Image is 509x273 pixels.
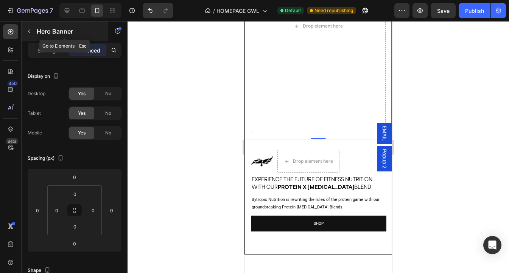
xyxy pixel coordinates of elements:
[78,110,86,117] span: Yes
[314,7,353,14] span: Need republishing
[32,205,43,216] input: 0
[483,236,501,254] div: Open Intercom Messenger
[67,171,82,183] input: 0
[50,6,53,15] p: 7
[3,251,145,267] h2: A for Peak Performance.
[78,90,86,97] span: Yes
[37,27,101,36] p: Hero Banner
[105,90,111,97] span: No
[75,46,100,54] p: Advanced
[3,3,56,18] button: 7
[437,8,450,14] span: Save
[216,7,259,15] span: HOMEPAGE GWL
[28,110,41,117] div: Tablet
[459,3,490,18] button: Publish
[105,130,111,136] span: No
[51,205,62,216] input: 0px
[28,71,61,82] div: Display on
[67,238,82,249] input: 0
[78,130,86,136] span: Yes
[37,46,59,54] p: Settings
[6,138,18,144] div: Beta
[28,130,42,136] div: Mobile
[465,7,484,15] div: Publish
[7,80,18,86] div: 450
[106,205,117,216] input: 0
[28,153,65,163] div: Spacing (px)
[431,3,456,18] button: Save
[87,205,99,216] input: 0px
[28,90,45,97] div: Desktop
[244,21,392,273] iframe: Design area
[67,221,82,232] input: 0px
[285,7,301,14] span: Default
[67,188,82,200] input: 0px
[105,110,111,117] span: No
[143,3,173,18] div: Undo/Redo
[213,7,215,15] span: /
